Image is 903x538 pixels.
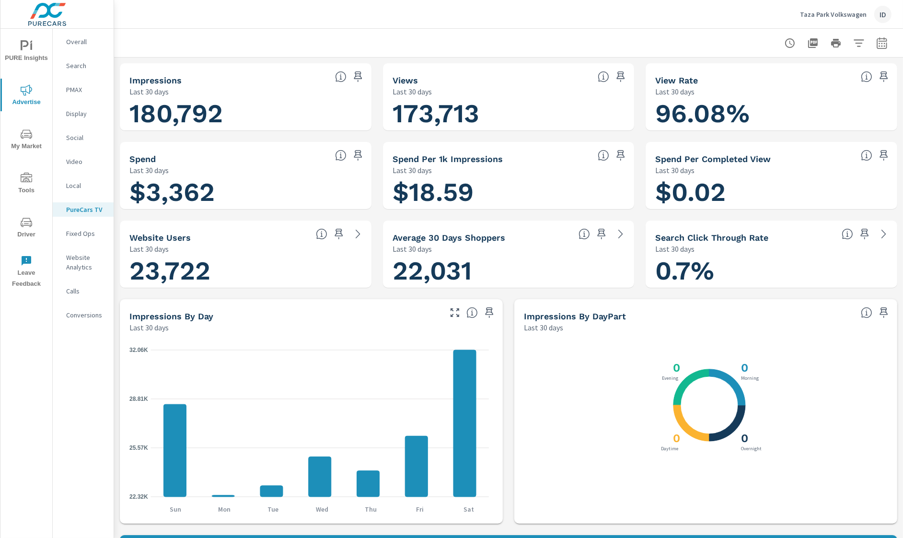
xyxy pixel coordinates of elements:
[857,226,872,242] span: Save this to your personalized report
[655,86,695,97] p: Last 30 days
[393,176,625,209] h1: $18.59
[598,150,609,161] span: Total spend per 1,000 impressions. [Source: This data is provided by the video advertising platform]
[316,228,327,240] span: Unique website visitors over the selected time period. [Source: Website Analytics]
[3,255,49,290] span: Leave Feedback
[655,243,695,255] p: Last 30 days
[655,97,888,130] h1: 96.08%
[66,61,106,70] p: Search
[876,305,891,320] span: Save this to your personalized report
[129,164,169,176] p: Last 30 days
[655,255,888,287] h1: 0.7%
[129,322,169,333] p: Last 30 days
[655,154,771,164] h5: Spend Per Completed View
[613,148,628,163] span: Save this to your personalized report
[335,150,347,161] span: Cost of your connected TV ad campaigns. [Source: This data is provided by the video advertising p...
[524,311,626,321] h5: Impressions by DayPart
[452,504,486,514] p: Sat
[53,154,114,169] div: Video
[66,37,106,47] p: Overall
[403,504,437,514] p: Fri
[655,233,768,243] h5: Search Click Through Rate
[66,181,106,190] p: Local
[594,226,609,242] span: Save this to your personalized report
[739,446,764,451] p: Overnight
[660,376,680,381] p: Evening
[826,34,845,53] button: Print Report
[876,69,891,84] span: Save this to your personalized report
[66,109,106,118] p: Display
[159,504,192,514] p: Sun
[53,250,114,274] div: Website Analytics
[876,148,891,163] span: Save this to your personalized report
[671,361,680,374] h3: 0
[305,504,339,514] p: Wed
[53,58,114,73] div: Search
[739,361,748,374] h3: 0
[129,493,148,500] text: 22.32K
[129,86,169,97] p: Last 30 days
[129,255,362,287] h1: 23,722
[256,504,290,514] p: Tue
[803,34,822,53] button: "Export Report to PDF"
[53,284,114,298] div: Calls
[66,310,106,320] p: Conversions
[208,504,241,514] p: Mon
[655,75,698,85] h5: View Rate
[655,164,695,176] p: Last 30 days
[53,35,114,49] div: Overall
[393,86,432,97] p: Last 30 days
[524,322,563,333] p: Last 30 days
[876,226,891,242] a: See more details in report
[393,255,625,287] h1: 22,031
[393,75,418,85] h5: Views
[129,396,148,402] text: 28.81K
[842,228,853,240] span: Percentage of users who viewed your campaigns who clicked through to your website. For example, i...
[579,228,590,240] span: A rolling 30 day total of daily Shoppers on the dealership website, averaged over the selected da...
[849,34,868,53] button: Apply Filters
[53,130,114,145] div: Social
[53,106,114,121] div: Display
[861,307,872,318] span: Only DoubleClick Video impressions can be broken down by time of day.
[53,226,114,241] div: Fixed Ops
[129,75,182,85] h5: Impressions
[129,233,191,243] h5: Website Users
[739,432,748,445] h3: 0
[350,226,366,242] a: See more details in report
[613,226,628,242] a: See more details in report
[350,148,366,163] span: Save this to your personalized report
[335,71,347,82] span: Number of times your connected TV ad was presented to a user. [Source: This data is provided by t...
[0,29,52,293] div: nav menu
[393,154,503,164] h5: Spend Per 1k Impressions
[129,97,362,130] h1: 180,792
[861,150,872,161] span: Total spend per 1,000 impressions. [Source: This data is provided by the video advertising platform]
[482,305,497,320] span: Save this to your personalized report
[129,347,148,353] text: 32.06K
[3,84,49,108] span: Advertise
[129,154,156,164] h5: Spend
[861,71,872,82] span: Percentage of Impressions where the ad was viewed completely. “Impressions” divided by “Views”. [...
[655,176,888,209] h1: $0.02
[659,446,680,451] p: Daytime
[3,40,49,64] span: PURE Insights
[3,173,49,196] span: Tools
[872,34,891,53] button: Select Date Range
[66,205,106,214] p: PureCars TV
[800,10,867,19] p: Taza Park Volkswagen
[3,129,49,152] span: My Market
[331,226,347,242] span: Save this to your personalized report
[466,307,478,318] span: The number of impressions, broken down by the day of the week they occurred.
[53,82,114,97] div: PMAX
[129,311,213,321] h5: Impressions by Day
[739,376,761,381] p: Morning
[393,233,505,243] h5: Average 30 Days Shoppers
[66,229,106,238] p: Fixed Ops
[874,6,891,23] div: ID
[613,69,628,84] span: Save this to your personalized report
[393,97,625,130] h1: 173,713
[598,71,609,82] span: Number of times your connected TV ad was viewed completely by a user. [Source: This data is provi...
[53,308,114,322] div: Conversions
[66,157,106,166] p: Video
[53,202,114,217] div: PureCars TV
[53,178,114,193] div: Local
[66,85,106,94] p: PMAX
